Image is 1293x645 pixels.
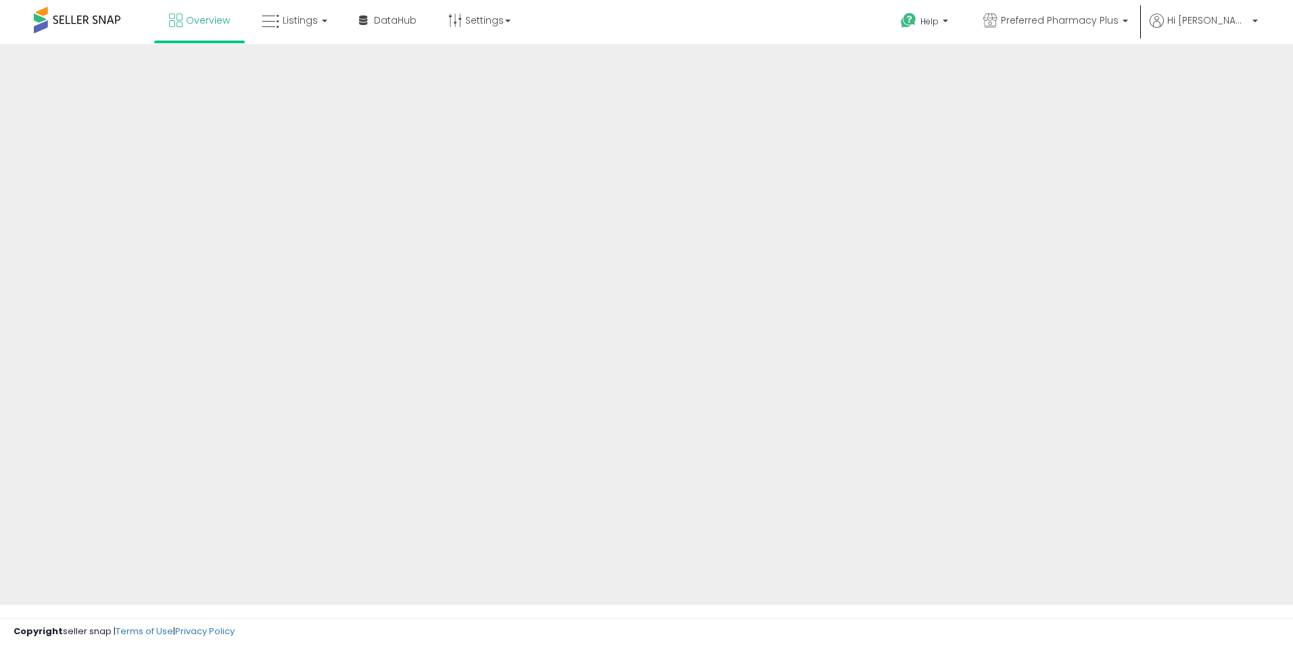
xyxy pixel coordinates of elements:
[920,16,939,27] span: Help
[900,12,917,29] i: Get Help
[374,14,417,27] span: DataHub
[1001,14,1119,27] span: Preferred Pharmacy Plus
[283,14,318,27] span: Listings
[1167,14,1248,27] span: Hi [PERSON_NAME]
[186,14,230,27] span: Overview
[1150,14,1258,44] a: Hi [PERSON_NAME]
[890,2,962,44] a: Help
